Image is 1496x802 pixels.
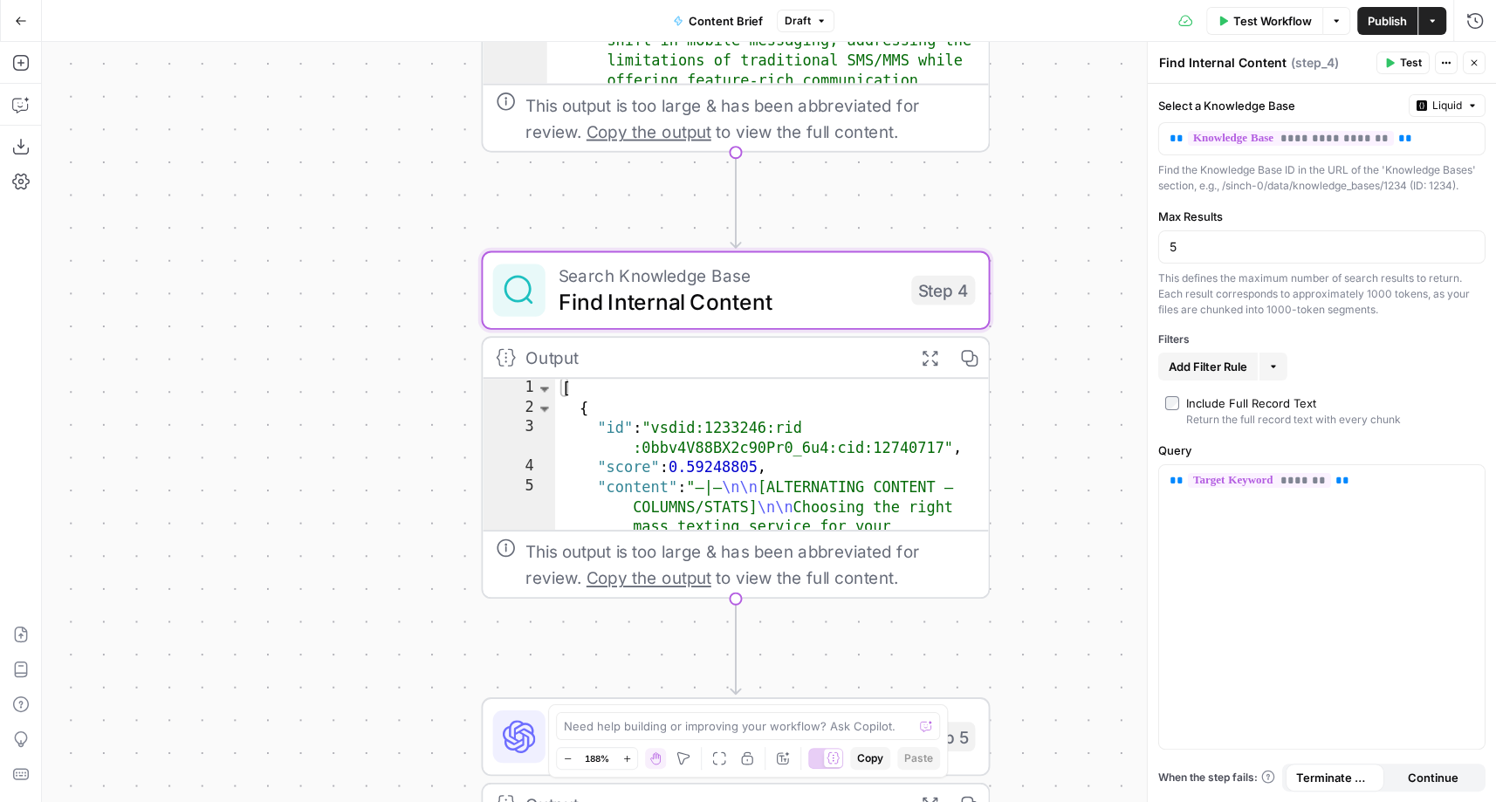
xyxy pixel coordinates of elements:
[689,12,763,30] span: Content Brief
[1186,394,1316,412] div: Include Full Record Text
[1400,55,1422,71] span: Test
[483,418,555,457] div: 3
[1159,54,1287,72] textarea: Find Internal Content
[1158,97,1402,114] label: Select a Knowledge Base
[559,285,898,319] span: Find Internal Content
[483,379,555,399] div: 1
[525,538,975,591] div: This output is too large & has been abbreviated for review. to view the full content.
[857,751,883,766] span: Copy
[1376,51,1430,74] button: Test
[585,751,609,765] span: 188%
[587,121,711,141] span: Copy the output
[587,567,711,587] span: Copy the output
[785,13,811,29] span: Draft
[1165,396,1179,410] input: Include Full Record TextReturn the full record text with every chunk
[535,399,553,419] span: Toggle code folding, rows 2 through 16
[1158,332,1486,347] div: Filters
[1206,7,1322,35] button: Test Workflow
[1158,271,1486,318] div: This defines the maximum number of search results to return. Each result corresponds to approxima...
[1186,412,1401,428] div: Return the full record text with every chunk
[1357,7,1417,35] button: Publish
[1383,764,1482,792] button: Continue
[481,250,990,599] div: Search Knowledge BaseFind Internal ContentStep 4Output[ { "id":"vsdid:1233246:rid :0bbv4V88BX2c90...
[1158,770,1275,785] a: When the step fails:
[1368,12,1407,30] span: Publish
[1408,769,1458,786] span: Continue
[1158,162,1486,194] div: Find the Knowledge Base ID in the URL of the 'Knowledge Bases' section, e.g., /sinch-0/data/knowl...
[1158,353,1258,380] button: Add Filter Rule
[525,92,975,144] div: This output is too large & has been abbreviated for review. to view the full content.
[777,10,834,32] button: Draft
[1233,12,1312,30] span: Test Workflow
[1296,769,1374,786] span: Terminate Workflow
[913,722,975,751] div: Step 5
[1409,94,1486,117] button: Liquid
[525,345,900,371] div: Output
[897,747,940,770] button: Paste
[1158,208,1486,225] label: Max Results
[535,379,553,399] span: Toggle code folding, rows 1 through 22
[1158,442,1486,459] label: Query
[904,751,933,766] span: Paste
[911,276,975,305] div: Step 4
[1432,98,1462,113] span: Liquid
[1169,358,1247,375] span: Add Filter Rule
[483,457,555,477] div: 4
[731,151,740,247] g: Edge from step_3 to step_4
[662,7,773,35] button: Content Brief
[483,399,555,419] div: 2
[1291,54,1339,72] span: ( step_4 )
[731,598,740,694] g: Edge from step_4 to step_5
[850,747,890,770] button: Copy
[559,263,898,289] span: Search Knowledge Base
